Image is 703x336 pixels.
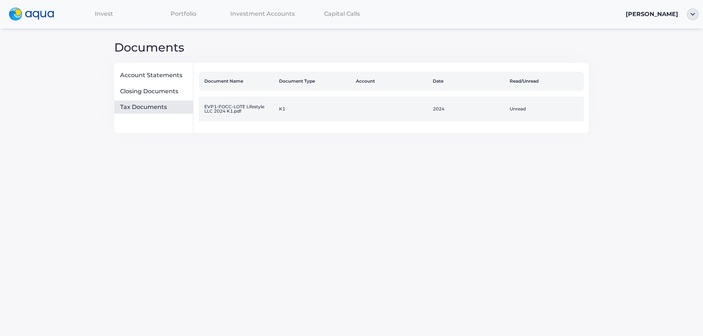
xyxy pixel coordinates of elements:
a: logo [4,6,64,23]
span: Portfolio [171,10,196,17]
a: Invest [64,6,144,21]
a: Capital Calls [302,6,382,21]
div: Tax Documents [120,103,190,111]
img: logo [9,8,54,21]
td: K1 [276,97,353,121]
td: 2024 [430,97,507,121]
th: Document Type [276,72,353,91]
a: Portfolio [144,6,223,21]
td: EVP1-FOCC-LOTE Lifestyle LLC 2024 K1.pdf [199,97,276,121]
th: Document Name [199,72,276,91]
div: Closing Documents [120,88,190,95]
img: ellipse [687,8,699,20]
th: Read/Unread [507,72,584,91]
div: Account Statements [120,72,190,79]
span: [PERSON_NAME] [626,11,678,18]
td: Unread [507,97,584,121]
span: Invest [95,10,113,17]
th: Date [430,72,507,91]
th: Account [353,72,430,91]
span: Investment Accounts [230,10,295,17]
span: Documents [114,40,184,54]
a: Investment Accounts [223,6,302,21]
span: Capital Calls [324,10,360,17]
